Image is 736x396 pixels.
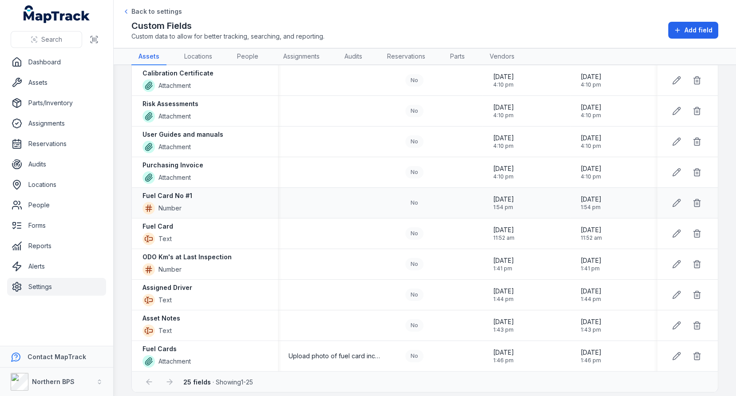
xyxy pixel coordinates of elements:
[581,72,601,81] span: [DATE]
[493,348,514,364] time: 25/09/2025, 1:46:49 pm
[183,378,211,386] strong: 25 fields
[668,22,718,39] button: Add field
[581,226,602,242] time: 05/09/2025, 11:52:53 am
[581,226,602,234] span: [DATE]
[581,348,601,357] span: [DATE]
[493,103,514,119] time: 03/09/2025, 4:10:52 pm
[493,326,514,333] span: 1:43 pm
[685,26,712,35] span: Add field
[493,164,514,173] span: [DATE]
[493,287,514,303] time: 25/09/2025, 1:44:36 pm
[581,81,601,88] span: 4:10 pm
[380,48,432,65] a: Reservations
[142,69,214,78] strong: Calibration Certificate
[142,345,177,353] strong: Fuel Cards
[581,265,601,272] span: 1:41 pm
[183,378,253,386] span: · Showing 1 - 25
[405,258,423,270] div: No
[483,48,522,65] a: Vendors
[7,196,106,214] a: People
[493,134,514,143] span: [DATE]
[142,283,192,292] strong: Assigned Driver
[581,357,601,364] span: 1:46 pm
[7,53,106,71] a: Dashboard
[581,134,601,143] span: [DATE]
[581,112,601,119] span: 4:10 pm
[493,234,514,242] span: 11:52 am
[405,289,423,301] div: No
[581,173,601,180] span: 4:10 pm
[581,164,601,180] time: 03/09/2025, 4:10:52 pm
[581,72,601,88] time: 03/09/2025, 4:10:52 pm
[493,112,514,119] span: 4:10 pm
[581,317,601,326] span: [DATE]
[581,195,601,204] span: [DATE]
[493,226,514,242] time: 05/09/2025, 11:52:53 am
[158,173,191,182] span: Attachment
[142,314,180,323] strong: Asset Notes
[7,74,106,91] a: Assets
[142,222,173,231] strong: Fuel Card
[131,20,324,32] h2: Custom Fields
[581,164,601,173] span: [DATE]
[493,195,514,204] span: [DATE]
[581,296,601,303] span: 1:44 pm
[32,378,75,385] strong: Northern BPS
[493,256,514,265] span: [DATE]
[7,94,106,112] a: Parts/Inventory
[493,72,514,81] span: [DATE]
[142,191,192,200] strong: Fuel Card No #1
[581,287,601,303] time: 25/09/2025, 1:44:36 pm
[493,317,514,326] span: [DATE]
[581,256,601,272] time: 25/09/2025, 1:41:39 pm
[581,348,601,364] time: 25/09/2025, 1:46:49 pm
[142,130,223,139] strong: User Guides and manuals
[493,103,514,112] span: [DATE]
[7,257,106,275] a: Alerts
[24,5,90,23] a: MapTrack
[493,81,514,88] span: 4:10 pm
[7,135,106,153] a: Reservations
[443,48,472,65] a: Parts
[158,143,191,151] span: Attachment
[405,105,423,117] div: No
[123,7,182,16] a: Back to settings
[493,287,514,296] span: [DATE]
[289,352,381,360] span: Upload photo of fuel card including No. & Exp
[581,287,601,296] span: [DATE]
[405,227,423,240] div: No
[142,253,232,261] strong: ODO Km's at Last Inspection
[581,195,601,211] time: 25/09/2025, 1:54:56 pm
[493,143,514,150] span: 4:10 pm
[405,74,423,87] div: No
[7,155,106,173] a: Audits
[581,204,601,211] span: 1:54 pm
[581,103,601,119] time: 03/09/2025, 4:10:52 pm
[158,265,182,274] span: Number
[158,296,172,305] span: Text
[131,32,324,41] span: Custom data to allow for better tracking, searching, and reporting.
[493,134,514,150] time: 03/09/2025, 4:10:52 pm
[28,353,86,360] strong: Contact MapTrack
[493,164,514,180] time: 03/09/2025, 4:10:52 pm
[493,357,514,364] span: 1:46 pm
[493,72,514,88] time: 03/09/2025, 4:10:52 pm
[230,48,265,65] a: People
[493,173,514,180] span: 4:10 pm
[41,35,62,44] span: Search
[7,176,106,194] a: Locations
[493,226,514,234] span: [DATE]
[158,234,172,243] span: Text
[131,48,166,65] a: Assets
[493,317,514,333] time: 25/09/2025, 1:43:40 pm
[158,357,191,366] span: Attachment
[493,265,514,272] span: 1:41 pm
[405,319,423,332] div: No
[405,135,423,148] div: No
[581,143,601,150] span: 4:10 pm
[158,81,191,90] span: Attachment
[581,234,602,242] span: 11:52 am
[581,326,601,333] span: 1:43 pm
[493,348,514,357] span: [DATE]
[131,7,182,16] span: Back to settings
